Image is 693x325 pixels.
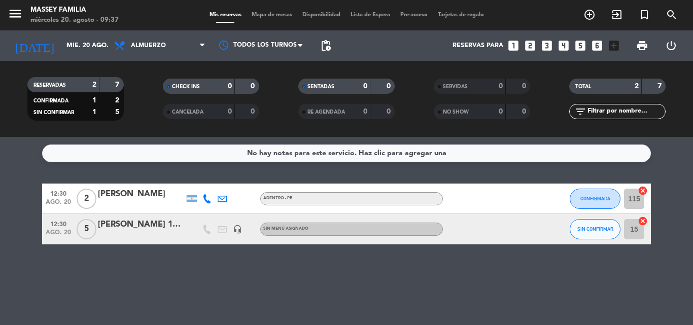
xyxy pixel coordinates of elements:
[320,40,332,52] span: pending_actions
[297,12,345,18] span: Disponibilidad
[228,83,232,90] strong: 0
[666,9,678,21] i: search
[33,83,66,88] span: RESERVADAS
[46,199,71,210] span: ago. 20
[98,218,184,231] div: [PERSON_NAME] 13HS
[8,6,23,21] i: menu
[499,83,503,90] strong: 0
[638,9,650,21] i: turned_in_not
[574,39,587,52] i: looks_5
[247,12,297,18] span: Mapa de mesas
[387,108,393,115] strong: 0
[115,81,121,88] strong: 7
[583,9,596,21] i: add_circle_outline
[98,188,184,201] div: [PERSON_NAME]
[591,39,604,52] i: looks_6
[522,83,528,90] strong: 0
[46,229,71,241] span: ago. 20
[657,83,664,90] strong: 7
[580,196,610,201] span: CONFIRMADA
[363,108,367,115] strong: 0
[204,12,247,18] span: Mis reservas
[522,108,528,115] strong: 0
[8,34,61,57] i: [DATE]
[387,83,393,90] strong: 0
[46,187,71,199] span: 12:30
[307,110,345,115] span: RE AGENDADA
[665,40,677,52] i: power_settings_new
[540,39,553,52] i: looks_3
[395,12,433,18] span: Pre-acceso
[638,216,648,226] i: cancel
[524,39,537,52] i: looks_two
[575,84,591,89] span: TOTAL
[443,84,468,89] span: SERVIDAS
[507,39,520,52] i: looks_one
[172,84,200,89] span: CHECK INS
[92,97,96,104] strong: 1
[635,83,639,90] strong: 2
[172,110,203,115] span: CANCELADA
[656,30,685,61] div: LOG OUT
[570,189,620,209] button: CONFIRMADA
[94,40,107,52] i: arrow_drop_down
[557,39,570,52] i: looks_4
[586,106,665,117] input: Filtrar por nombre...
[115,109,121,116] strong: 5
[33,110,74,115] span: SIN CONFIRMAR
[92,109,96,116] strong: 1
[574,105,586,118] i: filter_list
[8,6,23,25] button: menu
[570,219,620,239] button: SIN CONFIRMAR
[433,12,489,18] span: Tarjetas de regalo
[577,226,613,232] span: SIN CONFIRMAR
[453,42,503,49] span: Reservas para
[30,15,119,25] div: miércoles 20. agosto - 09:37
[77,189,96,209] span: 2
[307,84,334,89] span: SENTADAS
[131,42,166,49] span: Almuerzo
[263,196,292,200] span: Adentro - PB
[46,218,71,229] span: 12:30
[30,5,119,15] div: MASSEY FAMILIA
[77,219,96,239] span: 5
[611,9,623,21] i: exit_to_app
[345,12,395,18] span: Lista de Espera
[115,97,121,104] strong: 2
[363,83,367,90] strong: 0
[247,148,446,159] div: No hay notas para este servicio. Haz clic para agregar una
[607,39,620,52] i: add_box
[499,108,503,115] strong: 0
[636,40,648,52] span: print
[251,108,257,115] strong: 0
[228,108,232,115] strong: 0
[638,186,648,196] i: cancel
[33,98,68,103] span: CONFIRMADA
[92,81,96,88] strong: 2
[233,225,242,234] i: headset_mic
[263,227,308,231] span: Sin menú asignado
[443,110,469,115] span: NO SHOW
[251,83,257,90] strong: 0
